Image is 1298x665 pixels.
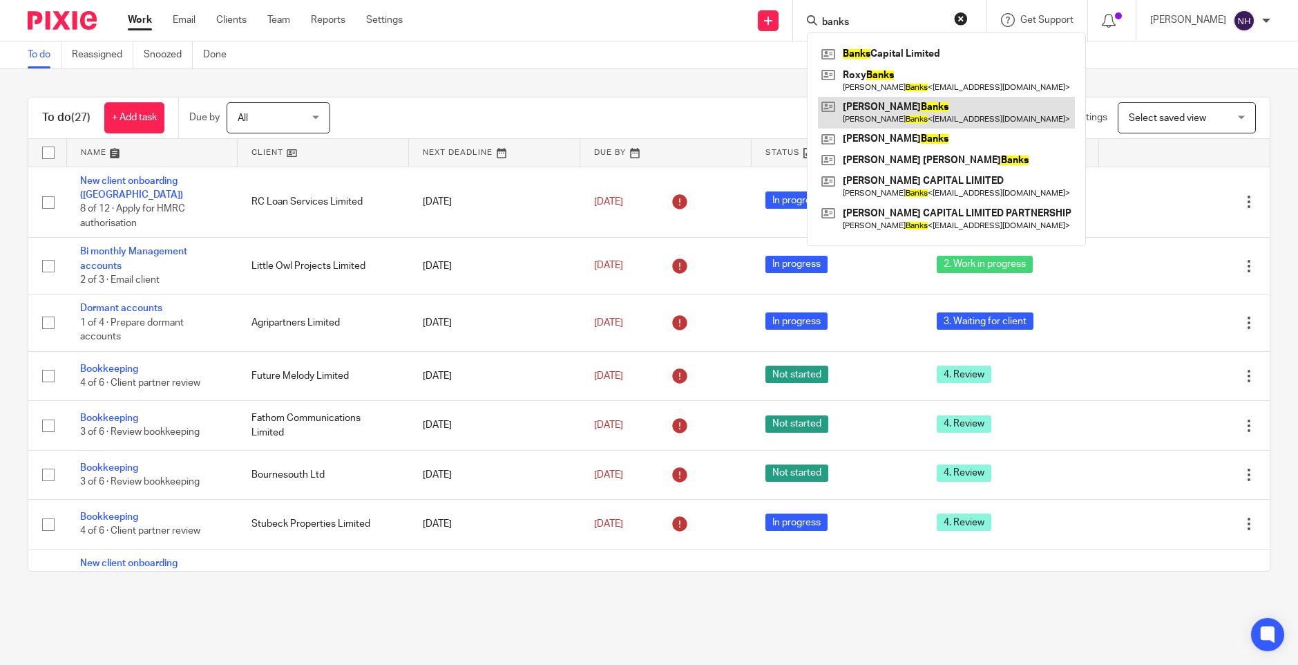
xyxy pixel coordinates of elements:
[80,428,200,438] span: 3 of 6 · Review bookkeeping
[238,549,409,620] td: Tidalwood Limited
[238,351,409,400] td: Future Melody Limited
[144,41,193,68] a: Snoozed
[765,465,828,482] span: Not started
[765,415,828,433] span: Not started
[594,318,623,328] span: [DATE]
[80,318,184,342] span: 1 of 4 · Prepare dormant accounts
[954,12,968,26] button: Clear
[409,401,580,450] td: [DATE]
[594,371,623,381] span: [DATE]
[409,238,580,294] td: [DATE]
[71,112,90,123] span: (27)
[937,415,991,433] span: 4. Review
[189,111,220,124] p: Due by
[594,261,623,271] span: [DATE]
[238,113,248,123] span: All
[1129,113,1206,123] span: Select saved view
[409,500,580,549] td: [DATE]
[937,312,1033,330] span: 3. Waiting for client
[765,312,828,330] span: In progress
[238,401,409,450] td: Fathom Communications Limited
[594,420,623,430] span: [DATE]
[203,41,237,68] a: Done
[80,413,138,423] a: Bookkeeping
[28,11,97,30] img: Pixie
[409,450,580,499] td: [DATE]
[80,204,185,228] span: 8 of 12 · Apply for HMRC authorisation
[765,256,828,273] span: In progress
[42,111,90,125] h1: To do
[80,275,160,285] span: 2 of 3 · Email client
[594,197,623,207] span: [DATE]
[821,17,945,29] input: Search
[80,477,200,487] span: 3 of 6 · Review bookkeeping
[311,13,345,27] a: Reports
[238,500,409,549] td: Stubeck Properties Limited
[1150,13,1226,27] p: [PERSON_NAME]
[409,351,580,400] td: [DATE]
[80,463,138,473] a: Bookkeeping
[80,527,200,536] span: 4 of 6 · Client partner review
[80,303,162,313] a: Dormant accounts
[80,512,138,522] a: Bookkeeping
[238,167,409,238] td: RC Loan Services Limited
[366,13,403,27] a: Settings
[72,41,133,68] a: Reassigned
[409,294,580,351] td: [DATE]
[173,13,195,27] a: Email
[937,514,991,531] span: 4. Review
[80,176,183,200] a: New client onboarding ([GEOGRAPHIC_DATA])
[1020,15,1073,25] span: Get Support
[765,191,828,209] span: In progress
[238,294,409,351] td: Agripartners Limited
[937,366,991,383] span: 4. Review
[216,13,247,27] a: Clients
[594,519,623,529] span: [DATE]
[937,465,991,482] span: 4. Review
[80,559,183,582] a: New client onboarding ([GEOGRAPHIC_DATA])
[238,238,409,294] td: Little Owl Projects Limited
[128,13,152,27] a: Work
[765,514,828,531] span: In progress
[409,549,580,620] td: [DATE]
[765,366,828,383] span: Not started
[937,256,1033,273] span: 2. Work in progress
[80,247,187,270] a: Bi monthly Management accounts
[80,364,138,374] a: Bookkeeping
[104,102,164,133] a: + Add task
[594,470,623,480] span: [DATE]
[409,167,580,238] td: [DATE]
[267,13,290,27] a: Team
[80,378,200,388] span: 4 of 6 · Client partner review
[1233,10,1255,32] img: svg%3E
[28,41,61,68] a: To do
[238,450,409,499] td: Bournesouth Ltd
